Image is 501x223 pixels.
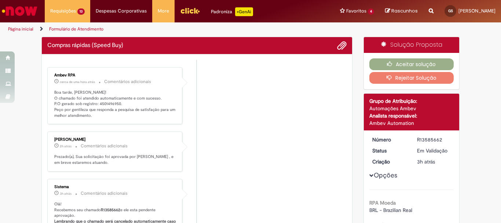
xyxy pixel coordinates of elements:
small: Comentários adicionais [81,143,128,149]
img: click_logo_yellow_360x200.png [180,5,200,16]
div: Em Validação [417,147,451,154]
span: Despesas Corporativas [96,7,147,15]
button: Aceitar solução [369,58,454,70]
small: Comentários adicionais [81,190,128,197]
p: +GenAi [235,7,253,16]
img: ServiceNow [1,4,39,18]
span: Favoritos [346,7,366,15]
span: BRL - Brazilian Real [369,207,412,213]
time: 01/10/2025 14:02:28 [60,80,95,84]
button: Adicionar anexos [337,41,347,50]
span: [PERSON_NAME] [458,8,495,14]
span: 3h atrás [417,158,435,165]
time: 01/10/2025 12:02:59 [417,158,435,165]
dt: Status [367,147,412,154]
div: Grupo de Atribuição: [369,97,454,105]
ul: Trilhas de página [6,22,329,36]
div: Padroniza [211,7,253,16]
b: RPA Moeda [369,199,396,206]
span: More [158,7,169,15]
time: 01/10/2025 12:39:15 [60,144,72,148]
a: Página inicial [8,26,33,32]
div: Sistema [54,185,176,189]
p: Prezado(a), Sua solicitação foi aprovada por [PERSON_NAME] , e em breve estaremos atuando. [54,154,176,165]
dt: Número [367,136,412,143]
span: 3h atrás [60,191,72,196]
a: Formulário de Atendimento [49,26,103,32]
div: Automações Ambev [369,105,454,112]
span: 13 [77,8,85,15]
dt: Criação [367,158,412,165]
span: 2h atrás [60,144,72,148]
button: Rejeitar Solução [369,72,454,84]
h2: Compras rápidas (Speed Buy) Histórico de tíquete [47,42,123,49]
div: Solução Proposta [364,37,460,53]
b: R13585662 [101,207,120,213]
div: 01/10/2025 12:02:59 [417,158,451,165]
span: Requisições [50,7,76,15]
p: Boa tarde, [PERSON_NAME]! O chamado foi atendido automaticamente e com sucesso. P.O gerado sob re... [54,90,176,119]
time: 01/10/2025 12:03:12 [60,191,72,196]
small: Comentários adicionais [104,79,151,85]
div: Ambev Automation [369,119,454,127]
span: Rascunhos [391,7,418,14]
span: 4 [368,8,374,15]
span: cerca de uma hora atrás [60,80,95,84]
span: GS [448,8,453,13]
a: Rascunhos [385,8,418,15]
div: Analista responsável: [369,112,454,119]
div: Ambev RPA [54,73,176,78]
div: [PERSON_NAME] [54,137,176,142]
div: R13585662 [417,136,451,143]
